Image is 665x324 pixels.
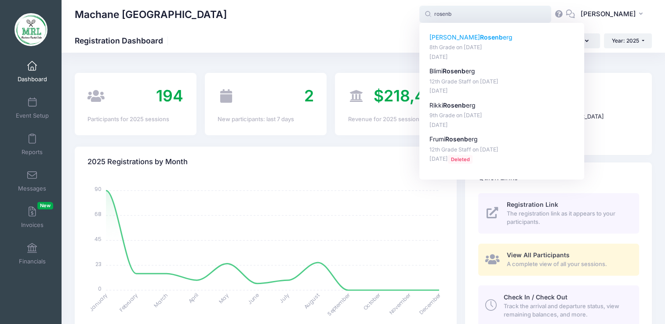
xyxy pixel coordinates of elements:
h1: Registration Dashboard [75,36,171,45]
div: Participants for 2025 sessions [87,115,183,124]
tspan: October [361,291,382,312]
p: Frumi erg [429,135,574,144]
span: Reports [22,148,43,156]
tspan: December [418,291,443,316]
button: [PERSON_NAME] [575,4,652,25]
span: Check In / Check Out [504,293,567,301]
strong: Rosenb [443,101,466,109]
p: [DATE] [429,87,574,95]
span: Event Setup [16,112,49,119]
tspan: July [278,292,291,305]
a: Event Setup [11,93,53,123]
tspan: 0 [98,285,102,292]
p: [DATE] [429,155,574,163]
span: The registration link as it appears to your participants. [507,209,629,227]
span: Invoices [21,221,44,229]
p: Rikki erg [429,101,574,110]
a: InvoicesNew [11,202,53,233]
strong: Rosenb [445,135,468,143]
img: Machane Racket Lake [15,13,47,46]
span: Year: 2025 [612,37,639,44]
button: Year: 2025 [604,33,652,48]
p: 12th Grade Staff on [DATE] [429,78,574,86]
span: Messages [18,185,46,192]
strong: Rosenb [480,33,503,41]
span: View All Participants [507,251,570,259]
h1: Machane [GEOGRAPHIC_DATA] [75,4,227,25]
a: Dashboard [11,56,53,87]
tspan: November [387,291,412,316]
tspan: 90 [94,185,102,193]
p: [PERSON_NAME] erg [429,33,574,42]
tspan: May [217,292,230,305]
a: Reports [11,129,53,160]
span: Registration Link [507,201,558,208]
p: 12th Grade Staff on [DATE] [429,146,574,154]
input: Search by First Name, Last Name, or Email... [419,6,551,23]
span: [PERSON_NAME] [581,9,636,19]
p: Blimi erg [429,67,574,76]
p: [DATE] [429,53,574,61]
span: New [37,202,53,209]
h4: 2025 Registrations by Month [87,149,188,174]
div: New participants: last 7 days [218,115,313,124]
a: View All Participants A complete view of all your sessions. [478,244,639,276]
p: [DATE] [429,121,574,130]
div: Revenue for 2025 sessions [348,115,443,124]
span: $218,474 [374,86,444,105]
span: A complete view of all your sessions. [507,260,629,269]
tspan: February [118,292,139,313]
span: Deleted [448,155,472,163]
p: 8th Grade on [DATE] [429,43,574,52]
a: Messages [11,166,53,196]
span: Track the arrival and departure status, view remaining balances, and more. [504,302,629,319]
tspan: August [302,292,321,310]
span: 194 [156,86,183,105]
span: Financials [19,258,46,265]
tspan: 68 [94,210,102,218]
tspan: September [326,291,352,317]
tspan: March [152,291,170,309]
span: Dashboard [18,76,47,83]
tspan: 45 [94,235,102,242]
tspan: 23 [95,260,102,267]
tspan: April [187,291,200,304]
p: 9th Grade on [DATE] [429,112,574,120]
tspan: June [246,291,261,306]
a: Financials [11,238,53,269]
strong: Rosenb [443,67,465,75]
a: Registration Link The registration link as it appears to your participants. [478,193,639,234]
tspan: January [88,292,109,313]
span: 2 [304,86,313,105]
